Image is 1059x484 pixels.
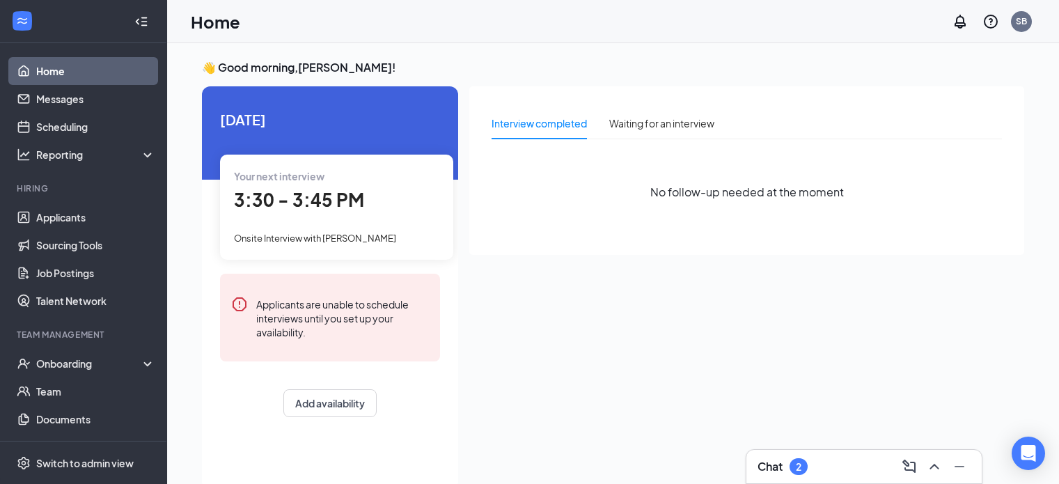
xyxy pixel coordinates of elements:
div: Onboarding [36,357,143,370]
div: Open Intercom Messenger [1012,437,1045,470]
button: Minimize [948,455,971,478]
div: Switch to admin view [36,456,134,470]
svg: Error [231,296,248,313]
svg: QuestionInfo [982,13,999,30]
svg: UserCheck [17,357,31,370]
svg: Analysis [17,148,31,162]
span: Your next interview [234,170,324,182]
h3: 👋 Good morning, [PERSON_NAME] ! [202,60,1024,75]
div: SB [1016,15,1027,27]
button: ComposeMessage [898,455,920,478]
svg: Collapse [134,15,148,29]
span: [DATE] [220,109,440,130]
div: Team Management [17,329,152,341]
a: Team [36,377,155,405]
div: Hiring [17,182,152,194]
div: Reporting [36,148,156,162]
div: Interview completed [492,116,587,131]
a: Job Postings [36,259,155,287]
a: Talent Network [36,287,155,315]
div: Waiting for an interview [609,116,714,131]
svg: ChevronUp [926,458,943,475]
button: Add availability [283,389,377,417]
span: 3:30 - 3:45 PM [234,188,364,211]
svg: Settings [17,456,31,470]
span: Onsite Interview with [PERSON_NAME] [234,233,396,244]
a: Messages [36,85,155,113]
h3: Chat [758,459,783,474]
span: No follow-up needed at the moment [650,183,844,201]
button: ChevronUp [923,455,946,478]
svg: WorkstreamLogo [15,14,29,28]
svg: Minimize [951,458,968,475]
a: Applicants [36,203,155,231]
a: Home [36,57,155,85]
a: Surveys [36,433,155,461]
a: Sourcing Tools [36,231,155,259]
svg: ComposeMessage [901,458,918,475]
h1: Home [191,10,240,33]
svg: Notifications [952,13,968,30]
div: Applicants are unable to schedule interviews until you set up your availability. [256,296,429,339]
a: Scheduling [36,113,155,141]
div: 2 [796,461,801,473]
a: Documents [36,405,155,433]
